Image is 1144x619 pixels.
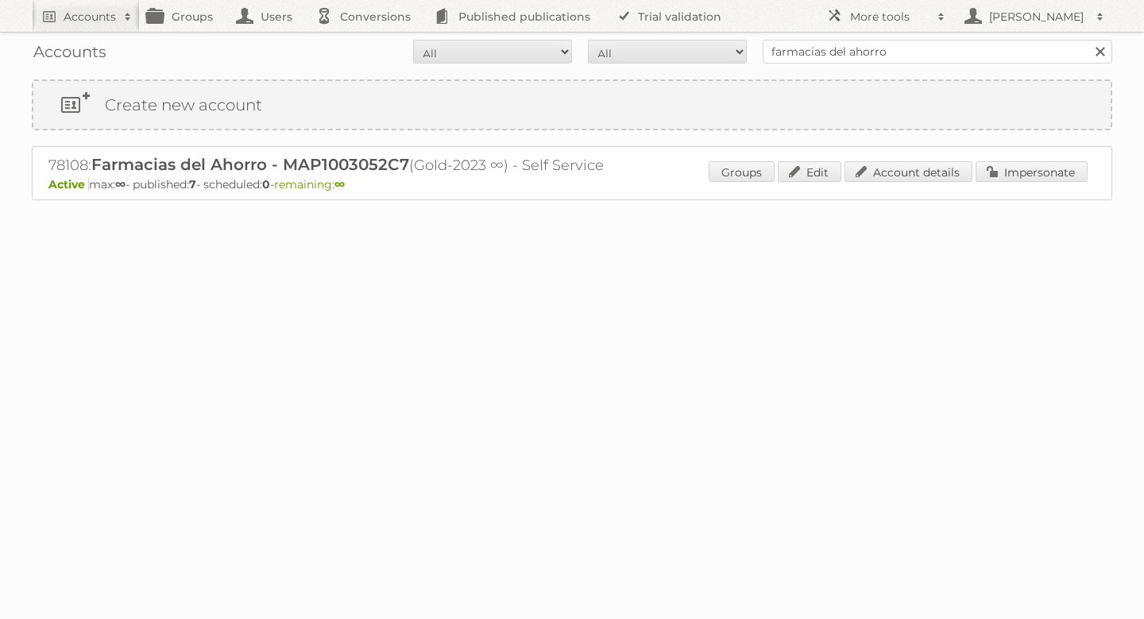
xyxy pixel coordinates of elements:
strong: 0 [262,177,270,192]
strong: 7 [189,177,196,192]
a: Groups [709,161,775,182]
strong: ∞ [334,177,345,192]
span: Active [48,177,89,192]
h2: 78108: (Gold-2023 ∞) - Self Service [48,155,605,176]
strong: ∞ [115,177,126,192]
h2: [PERSON_NAME] [985,9,1088,25]
span: Farmacias del Ahorro - MAP1003052C7 [91,155,409,174]
a: Edit [778,161,841,182]
a: Impersonate [976,161,1088,182]
span: remaining: [274,177,345,192]
h2: More tools [850,9,929,25]
a: Account details [844,161,972,182]
h2: Accounts [64,9,116,25]
p: max: - published: - scheduled: - [48,177,1096,192]
a: Create new account [33,81,1111,129]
